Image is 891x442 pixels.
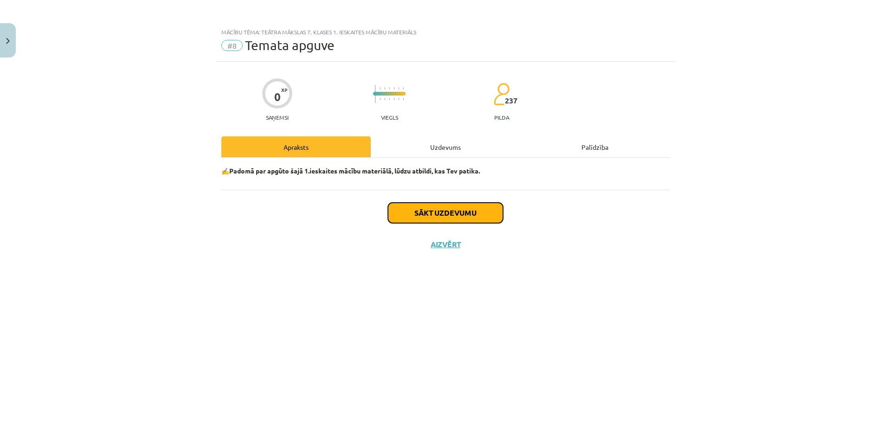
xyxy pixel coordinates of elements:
[381,114,398,121] p: Viegls
[221,40,243,51] span: #8
[394,87,394,90] img: icon-short-line-57e1e144782c952c97e751825c79c345078a6d821885a25fce030b3d8c18986b.svg
[221,136,371,157] div: Apraksts
[428,240,463,249] button: Aizvērt
[262,114,292,121] p: Saņemsi
[380,98,381,100] img: icon-short-line-57e1e144782c952c97e751825c79c345078a6d821885a25fce030b3d8c18986b.svg
[221,29,670,35] div: Mācību tēma: Teātra mākslas 7. klases 1. ieskaites mācību materiāls
[6,38,10,44] img: icon-close-lesson-0947bae3869378f0d4975bcd49f059093ad1ed9edebbc8119c70593378902aed.svg
[384,87,385,90] img: icon-short-line-57e1e144782c952c97e751825c79c345078a6d821885a25fce030b3d8c18986b.svg
[221,167,480,175] strong: ✍️Padomā par apgūto šajā 1.ieskaites mācību materiālā, lūdzu atbildi, kas Tev patika.
[389,98,390,100] img: icon-short-line-57e1e144782c952c97e751825c79c345078a6d821885a25fce030b3d8c18986b.svg
[398,87,399,90] img: icon-short-line-57e1e144782c952c97e751825c79c345078a6d821885a25fce030b3d8c18986b.svg
[494,114,509,121] p: pilda
[245,38,335,53] span: Temata apguve
[505,96,517,105] span: 237
[281,87,287,92] span: XP
[403,98,404,100] img: icon-short-line-57e1e144782c952c97e751825c79c345078a6d821885a25fce030b3d8c18986b.svg
[375,85,376,103] img: icon-long-line-d9ea69661e0d244f92f715978eff75569469978d946b2353a9bb055b3ed8787d.svg
[493,83,510,106] img: students-c634bb4e5e11cddfef0936a35e636f08e4e9abd3cc4e673bd6f9a4125e45ecb1.svg
[388,203,503,223] button: Sākt uzdevumu
[384,98,385,100] img: icon-short-line-57e1e144782c952c97e751825c79c345078a6d821885a25fce030b3d8c18986b.svg
[389,87,390,90] img: icon-short-line-57e1e144782c952c97e751825c79c345078a6d821885a25fce030b3d8c18986b.svg
[520,136,670,157] div: Palīdzība
[403,87,404,90] img: icon-short-line-57e1e144782c952c97e751825c79c345078a6d821885a25fce030b3d8c18986b.svg
[398,98,399,100] img: icon-short-line-57e1e144782c952c97e751825c79c345078a6d821885a25fce030b3d8c18986b.svg
[371,136,520,157] div: Uzdevums
[380,87,381,90] img: icon-short-line-57e1e144782c952c97e751825c79c345078a6d821885a25fce030b3d8c18986b.svg
[394,98,394,100] img: icon-short-line-57e1e144782c952c97e751825c79c345078a6d821885a25fce030b3d8c18986b.svg
[274,90,281,103] div: 0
